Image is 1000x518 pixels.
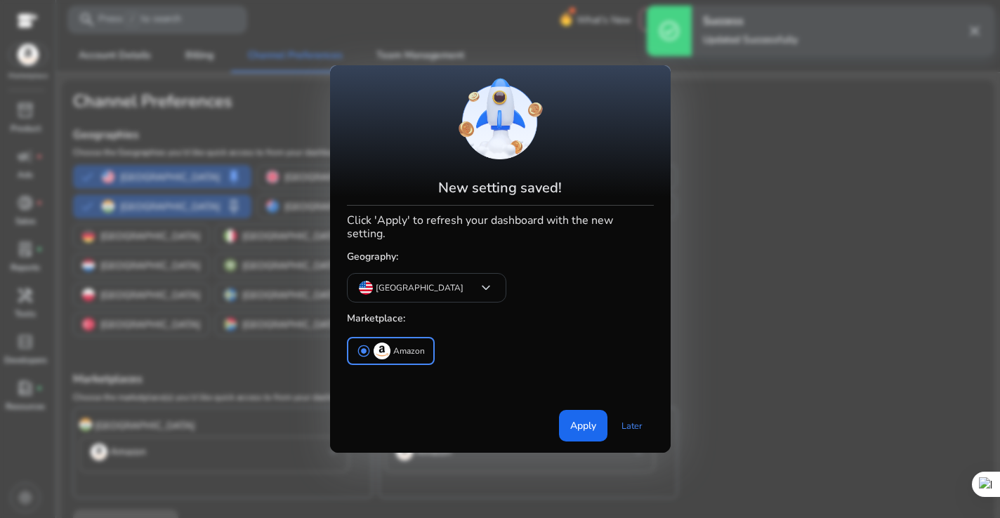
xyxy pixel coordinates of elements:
[357,344,371,358] span: radio_button_checked
[347,246,654,269] h5: Geography:
[393,344,425,359] p: Amazon
[376,281,463,294] p: [GEOGRAPHIC_DATA]
[570,418,596,433] span: Apply
[347,307,654,331] h5: Marketplace:
[374,343,390,359] img: amazon.svg
[610,413,654,439] a: Later
[359,281,373,295] img: us.svg
[559,410,607,441] button: Apply
[478,279,494,296] span: keyboard_arrow_down
[347,211,654,241] h4: Click 'Apply' to refresh your dashboard with the new setting.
